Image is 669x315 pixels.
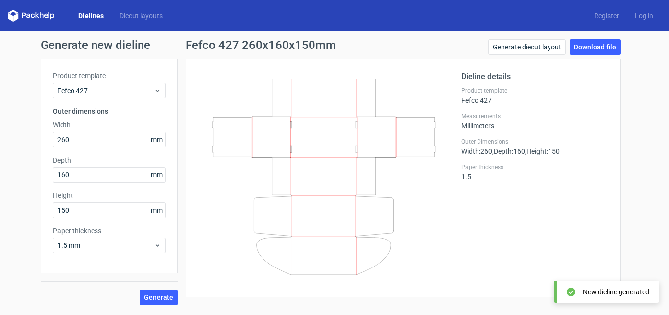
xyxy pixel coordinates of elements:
[492,147,525,155] span: , Depth : 160
[53,120,166,130] label: Width
[461,112,608,120] label: Measurements
[461,71,608,83] h2: Dieline details
[148,132,165,147] span: mm
[461,87,608,95] label: Product template
[570,39,621,55] a: Download file
[53,226,166,236] label: Paper thickness
[461,163,608,181] div: 1.5
[461,87,608,104] div: Fefco 427
[57,241,154,250] span: 1.5 mm
[148,168,165,182] span: mm
[186,39,336,51] h1: Fefco 427 260x160x150mm
[41,39,628,51] h1: Generate new dieline
[461,138,608,145] label: Outer Dimensions
[586,11,627,21] a: Register
[148,203,165,218] span: mm
[57,86,154,96] span: Fefco 427
[627,11,661,21] a: Log in
[53,155,166,165] label: Depth
[461,147,492,155] span: Width : 260
[583,287,649,297] div: New dieline generated
[488,39,566,55] a: Generate diecut layout
[53,71,166,81] label: Product template
[144,294,173,301] span: Generate
[71,11,112,21] a: Dielines
[461,112,608,130] div: Millimeters
[112,11,170,21] a: Diecut layouts
[53,106,166,116] h3: Outer dimensions
[525,147,560,155] span: , Height : 150
[461,163,608,171] label: Paper thickness
[140,290,178,305] button: Generate
[53,191,166,200] label: Height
